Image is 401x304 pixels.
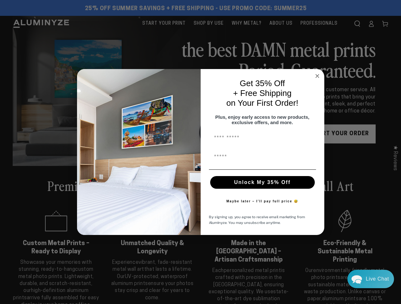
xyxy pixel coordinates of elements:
[366,270,389,288] div: Contact Us Directly
[210,176,315,189] button: Unlock My 35% Off
[223,195,301,208] button: Maybe later – I’ll pay full price 😅
[77,69,201,235] img: 728e4f65-7e6c-44e2-b7d1-0292a396982f.jpeg
[209,214,305,225] span: By signing up, you agree to receive email marketing from Aluminyze. You may unsubscribe anytime.
[240,79,285,88] span: Get 35% Off
[233,88,291,98] span: + Free Shipping
[226,98,298,108] span: on Your First Order!
[347,270,394,288] div: Chat widget toggle
[314,72,321,80] button: Close dialog
[215,114,309,125] span: Plus, enjoy early access to new products, exclusive offers, and more.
